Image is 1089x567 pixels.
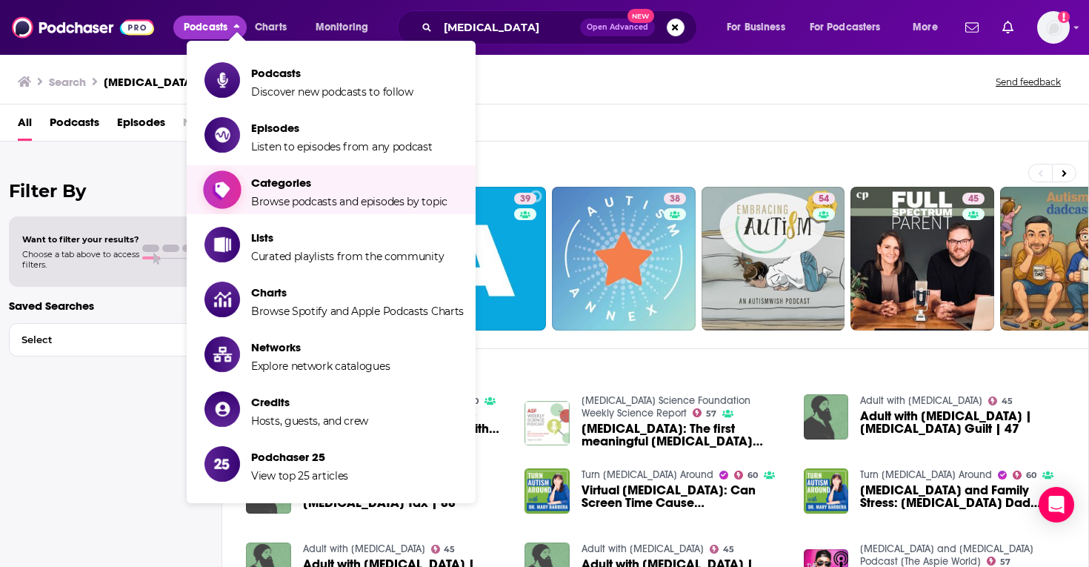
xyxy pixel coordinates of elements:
[1037,11,1070,44] img: User Profile
[18,110,32,141] a: All
[183,110,233,141] span: Networks
[524,468,570,514] img: Virtual Autism: Can Screen Time Cause Autism? How to Prevent Virtual Autism
[987,557,1010,566] a: 57
[431,545,456,554] a: 45
[303,543,425,555] a: Adult with Autism
[251,85,413,99] span: Discover new podcasts to follow
[706,411,716,417] span: 57
[251,340,390,354] span: Networks
[710,545,734,554] a: 45
[819,192,829,207] span: 54
[1013,471,1036,480] a: 60
[184,17,227,38] span: Podcasts
[804,394,849,440] img: Adult with Autism | Autism Guilt | 47
[9,299,213,313] p: Saved Searches
[860,484,1065,509] span: [MEDICAL_DATA] and Family Stress: [MEDICAL_DATA] Dad Reflects on Marriage & Coping with [MEDICAL_...
[22,249,139,270] span: Choose a tab above to access filters.
[582,484,786,509] a: Virtual Autism: Can Screen Time Cause Autism? How to Prevent Virtual Autism
[1039,487,1074,523] div: Open Intercom Messenger
[316,17,368,38] span: Monitoring
[50,110,99,141] a: Podcasts
[664,193,686,205] a: 38
[251,285,464,299] span: Charts
[996,15,1019,40] a: Show notifications dropdown
[22,234,139,245] span: Want to filter your results?
[582,468,713,481] a: Turn Autism Around
[902,16,956,39] button: open menu
[104,75,196,89] h3: [MEDICAL_DATA]
[627,9,654,23] span: New
[804,468,849,514] img: Autism and Family Stress: Autism Dad Reflects on Marriage & Coping with Autism
[813,193,835,205] a: 54
[582,422,786,448] span: [MEDICAL_DATA]: The first meaningful [MEDICAL_DATA] subgroup
[251,305,464,318] span: Browse Spotify and Apple Podcasts Charts
[251,250,444,263] span: Curated playlists from the community
[860,410,1065,435] a: Adult with Autism | Autism Guilt | 47
[245,16,296,39] a: Charts
[251,66,413,80] span: Podcasts
[747,472,758,479] span: 60
[251,195,447,208] span: Browse podcasts and episodes by topic
[251,469,348,483] span: View top 25 articles
[962,193,985,205] a: 45
[305,16,387,39] button: open menu
[9,323,213,357] button: Select
[582,422,786,448] a: Profound Autism: The first meaningful autism subgroup
[913,17,938,38] span: More
[670,192,680,207] span: 38
[9,180,213,202] h2: Filter By
[514,193,536,205] a: 39
[49,75,86,89] h3: Search
[438,16,580,39] input: Search podcasts, credits, & more...
[991,76,1065,88] button: Send feedback
[723,546,734,553] span: 45
[251,140,433,153] span: Listen to episodes from any podcast
[582,543,704,555] a: Adult with Autism
[1002,398,1013,405] span: 45
[860,468,992,481] a: Turn Autism Around
[1037,11,1070,44] span: Logged in as KTMSseat4
[727,17,785,38] span: For Business
[251,121,433,135] span: Episodes
[1037,11,1070,44] button: Show profile menu
[255,17,287,38] span: Charts
[1058,11,1070,23] svg: Add a profile image
[251,231,444,245] span: Lists
[860,484,1065,509] a: Autism and Family Stress: Autism Dad Reflects on Marriage & Coping with Autism
[173,16,247,39] button: close menu
[587,24,648,31] span: Open Advanced
[580,19,655,36] button: Open AdvancedNew
[959,15,985,40] a: Show notifications dropdown
[968,192,979,207] span: 45
[251,395,368,409] span: Credits
[10,335,181,345] span: Select
[520,192,530,207] span: 39
[860,394,982,407] a: Adult with Autism
[582,484,786,509] span: Virtual [MEDICAL_DATA]: Can Screen Time Cause [MEDICAL_DATA]? How to Prevent Virtual [MEDICAL_DATA]
[251,414,368,428] span: Hosts, guests, and crew
[1026,472,1036,479] span: 60
[444,546,455,553] span: 45
[988,397,1013,405] a: 45
[251,450,348,464] span: Podchaser 25
[117,110,165,141] a: Episodes
[251,176,447,190] span: Categories
[411,10,711,44] div: Search podcasts, credits, & more...
[860,410,1065,435] span: Adult with [MEDICAL_DATA] | [MEDICAL_DATA] Guilt | 47
[693,408,716,417] a: 57
[12,13,154,42] img: Podchaser - Follow, Share and Rate Podcasts
[251,359,390,373] span: Explore network catalogues
[702,187,845,331] a: 54
[582,394,750,420] a: Autism Science Foundation Weekly Science Report
[552,187,696,331] a: 38
[800,16,902,39] button: open menu
[524,401,570,446] img: Profound Autism: The first meaningful autism subgroup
